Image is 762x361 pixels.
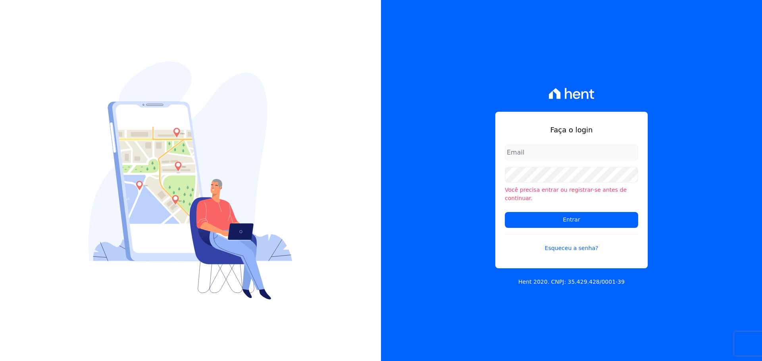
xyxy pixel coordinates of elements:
img: Login [89,61,292,300]
h1: Faça o login [505,124,638,135]
p: Hent 2020. CNPJ: 35.429.428/0001-39 [518,278,625,286]
li: Você precisa entrar ou registrar-se antes de continuar. [505,186,638,202]
input: Entrar [505,212,638,228]
input: Email [505,145,638,160]
a: Esqueceu a senha? [505,234,638,252]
